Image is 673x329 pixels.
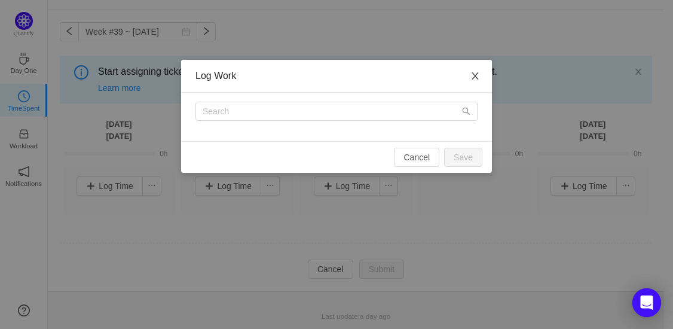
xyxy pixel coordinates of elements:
div: Log Work [195,69,478,83]
button: Save [444,148,482,167]
i: icon: close [470,71,480,81]
div: Open Intercom Messenger [632,288,661,317]
i: icon: search [462,107,470,115]
button: Cancel [394,148,439,167]
button: Close [458,60,492,93]
input: Search [195,102,478,121]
